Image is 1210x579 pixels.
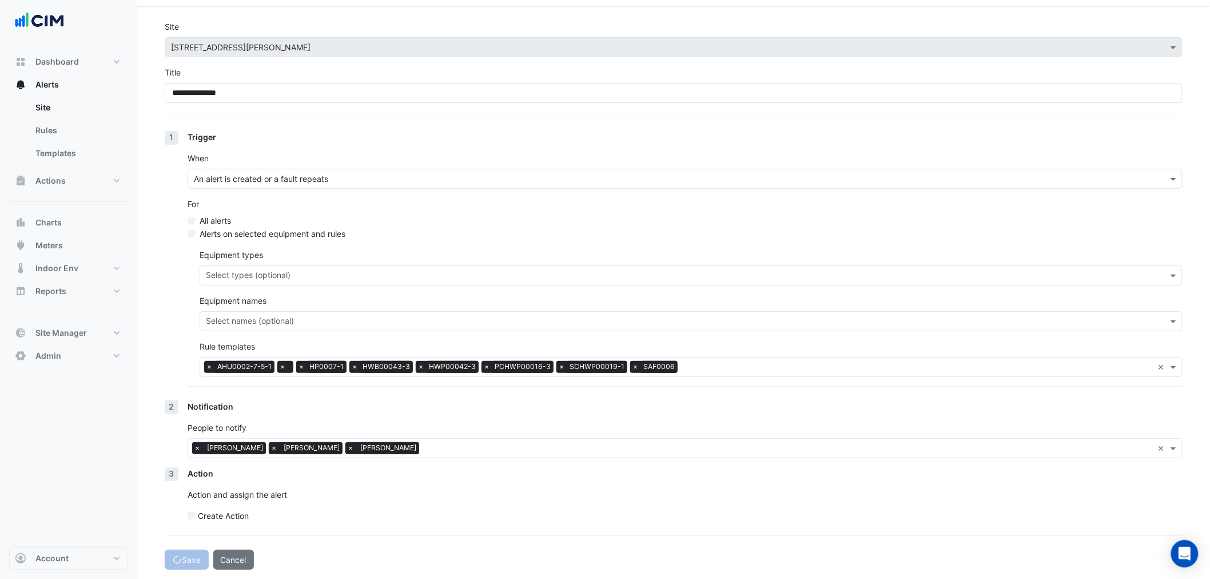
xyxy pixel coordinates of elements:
[213,550,254,570] button: Cancel
[1171,540,1199,568] div: Open Intercom Messenger
[188,467,1183,479] div: Action
[188,400,1183,413] div: Notification
[9,280,128,303] button: Reports
[9,96,128,169] div: Alerts
[204,361,214,372] span: ×
[200,295,266,307] label: Equipment names
[200,340,255,352] label: Rule templates
[15,327,26,339] app-icon: Site Manager
[35,327,87,339] span: Site Manager
[200,215,231,227] label: All alerts
[9,257,128,280] button: Indoor Env
[15,56,26,68] app-icon: Dashboard
[35,553,69,564] span: Account
[35,285,66,297] span: Reports
[200,249,263,261] label: Equipment types
[26,96,128,119] a: Site
[281,442,343,454] span: [PERSON_NAME]
[26,119,128,142] a: Rules
[481,361,492,372] span: ×
[1158,442,1168,454] span: Clear
[360,361,413,372] span: HWB00043-3
[35,263,78,274] span: Indoor Env
[165,131,178,145] div: 1
[188,489,1183,501] p: Action and assign the alert
[165,21,179,33] label: Site
[9,322,128,344] button: Site Manager
[15,285,26,297] app-icon: Reports
[15,217,26,228] app-icon: Charts
[204,442,266,454] span: [PERSON_NAME]
[35,217,62,228] span: Charts
[15,79,26,90] app-icon: Alerts
[15,263,26,274] app-icon: Indoor Env
[296,361,307,372] span: ×
[192,442,202,454] span: ×
[188,198,199,210] label: For
[9,50,128,73] button: Dashboard
[345,442,356,454] span: ×
[35,175,66,187] span: Actions
[35,79,59,90] span: Alerts
[26,142,128,165] a: Templates
[269,442,279,454] span: ×
[188,152,209,164] label: When
[492,361,554,372] span: PCHWP00016-3
[15,175,26,187] app-icon: Actions
[349,361,360,372] span: ×
[15,350,26,362] app-icon: Admin
[204,269,290,284] div: Select types (optional)
[9,169,128,192] button: Actions
[165,66,181,78] label: Title
[165,400,178,414] div: 2
[307,361,347,372] span: HP0007-1
[214,361,274,372] span: AHU0002-7-5-1
[14,9,65,32] img: Company Logo
[35,56,79,68] span: Dashboard
[1158,361,1168,373] span: Clear
[198,510,249,522] label: Create Action
[9,234,128,257] button: Meters
[35,240,63,251] span: Meters
[357,442,419,454] span: [PERSON_NAME]
[9,211,128,234] button: Charts
[416,361,426,372] span: ×
[15,240,26,251] app-icon: Meters
[426,361,479,372] span: HWP00042-3
[188,422,246,434] label: People to notify
[35,350,61,362] span: Admin
[640,361,678,372] span: SAF0006
[204,315,294,330] div: Select names (optional)
[556,361,567,372] span: ×
[9,73,128,96] button: Alerts
[188,131,1183,143] div: Trigger
[9,547,128,570] button: Account
[630,361,640,372] span: ×
[277,361,288,372] span: ×
[200,228,345,240] label: Alerts on selected equipment and rules
[567,361,627,372] span: SCHWP00019-1
[165,467,178,481] div: 3
[9,344,128,367] button: Admin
